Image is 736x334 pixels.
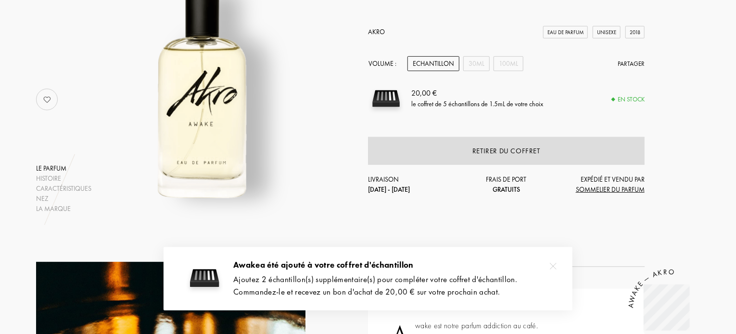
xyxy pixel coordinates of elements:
img: cross.svg [550,263,557,270]
img: sample box [368,81,404,117]
span: Sommelier du Parfum [576,185,645,194]
span: Gratuits [493,185,520,194]
div: Frais de port [460,174,553,195]
div: Ajoutez 2 échantillon(s) supplémentaire(s) pour compléter votre coffret d'échantillon. Commandez-... [233,273,558,298]
div: Le parfum [36,163,91,173]
div: Retirer du coffret [472,146,540,157]
div: Volume : [368,56,402,71]
div: 20,00 € [411,88,543,99]
div: La marque [36,204,91,214]
div: Unisexe [593,26,621,39]
div: Eau de Parfum [543,26,588,39]
div: 2018 [625,26,645,39]
div: 30mL [463,56,490,71]
div: 100mL [494,56,523,71]
div: Livraison [368,174,460,195]
div: En stock [612,95,645,104]
div: le coffret de 5 échantillons de 1.5mL de votre choix [411,99,543,110]
span: [DATE] - [DATE] [368,185,410,194]
div: Partager [618,59,645,69]
div: Echantillon [407,56,459,71]
div: Histoire [36,173,91,184]
a: Akro [368,27,385,36]
div: Caractéristiques [36,184,91,194]
div: Awake a été ajouté à votre coffret d'échantillon [233,259,558,272]
div: Expédié et vendu par [552,174,645,195]
div: Nez [36,194,91,204]
img: sample box 3 [185,259,224,297]
img: no_like_p.png [38,90,57,109]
